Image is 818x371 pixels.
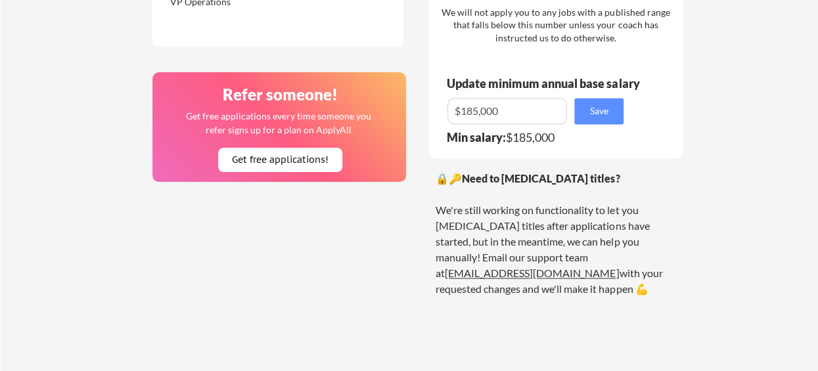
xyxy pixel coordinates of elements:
div: 🔒🔑 We're still working on functionality to let you [MEDICAL_DATA] titles after applications have ... [436,171,676,297]
div: $185,000 [447,131,632,143]
div: Get free applications every time someone you refer signs up for a plan on ApplyAll [185,109,372,137]
input: E.g. $100,000 [447,98,567,124]
button: Save [574,98,624,124]
strong: Min salary: [447,130,506,144]
a: [EMAIL_ADDRESS][DOMAIN_NAME] [445,267,619,279]
strong: Need to [MEDICAL_DATA] titles? [462,172,620,185]
div: Refer someone! [158,87,402,102]
div: Update minimum annual base salary [447,77,644,89]
button: Get free applications! [218,148,342,172]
